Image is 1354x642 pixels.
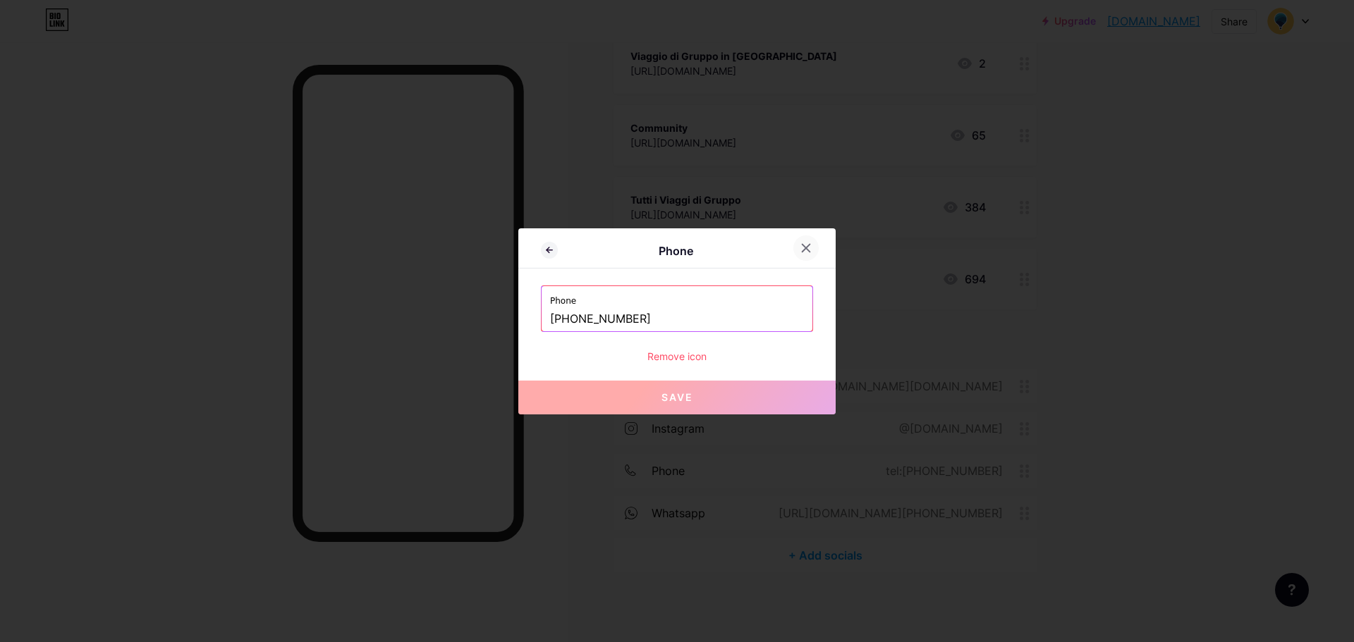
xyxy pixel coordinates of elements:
label: Phone [550,286,804,307]
input: +00000000000 [550,307,804,331]
button: Save [518,381,836,414]
div: Remove icon [541,349,813,364]
div: Phone [558,242,793,259]
span: Save [661,391,693,403]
